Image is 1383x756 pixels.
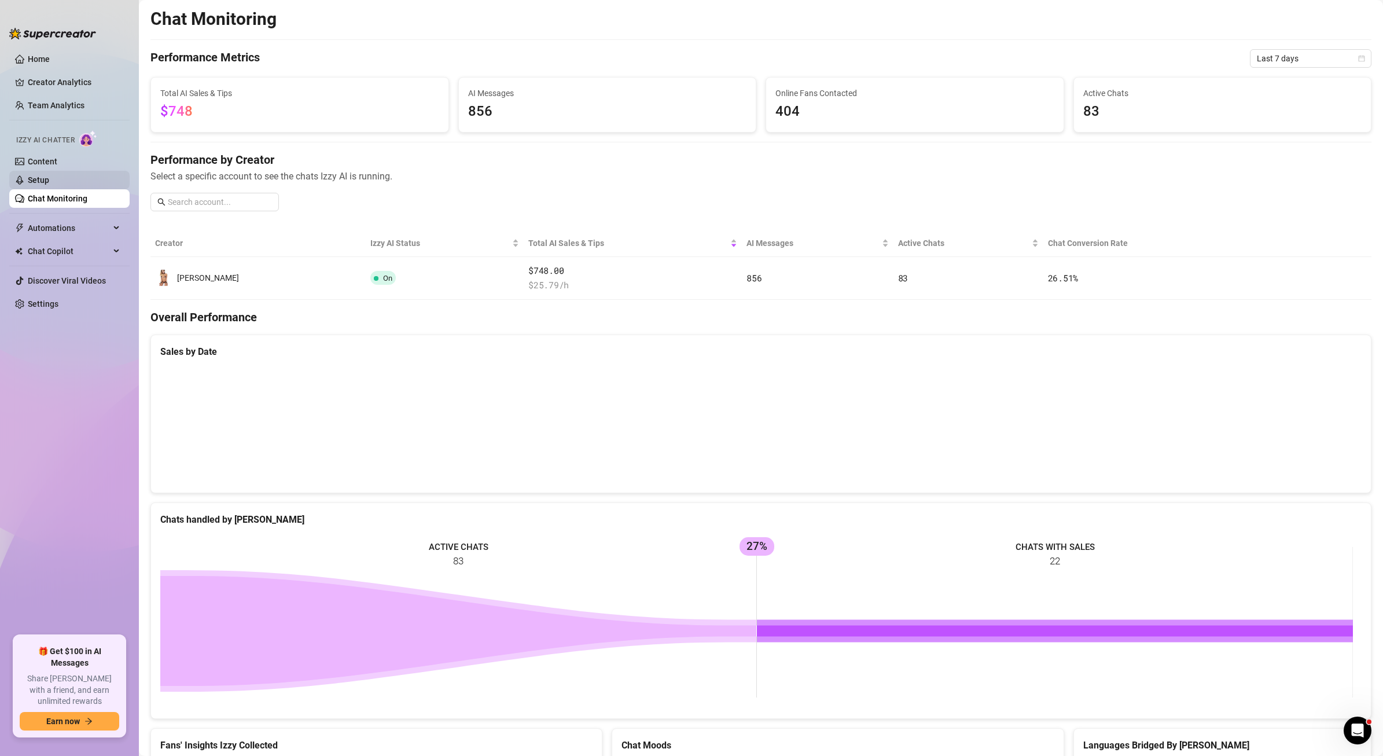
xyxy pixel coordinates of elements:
img: Tiffany [156,270,172,286]
span: Online Fans Contacted [775,87,1054,100]
img: AI Chatter [79,130,97,147]
span: Select a specific account to see the chats Izzy AI is running. [150,169,1371,184]
div: Sales by Date [160,344,1362,359]
div: Fans' Insights Izzy Collected [160,738,593,753]
span: 856 [468,101,747,123]
a: Discover Viral Videos [28,276,106,285]
a: Chat Monitoring [28,194,87,203]
span: AI Messages [746,237,879,249]
div: Chats handled by [PERSON_NAME] [160,512,1362,527]
th: Izzy AI Status [366,230,524,257]
input: Search account... [168,196,272,208]
span: AI Messages [468,87,747,100]
span: 856 [746,272,762,284]
span: Izzy AI Chatter [16,135,75,146]
span: Total AI Sales & Tips [160,87,439,100]
th: Chat Conversion Rate [1043,230,1249,257]
iframe: Intercom live chat [1344,717,1371,744]
span: Active Chats [1083,87,1362,100]
span: calendar [1358,55,1365,62]
a: Team Analytics [28,101,84,110]
span: Total AI Sales & Tips [528,237,728,249]
span: Automations [28,219,110,237]
span: On [383,274,392,282]
th: Total AI Sales & Tips [524,230,742,257]
a: Content [28,157,57,166]
span: $ 25.79 /h [528,278,737,292]
h2: Chat Monitoring [150,8,277,30]
span: search [157,198,165,206]
button: Earn nowarrow-right [20,712,119,731]
h4: Performance by Creator [150,152,1371,168]
a: Creator Analytics [28,73,120,91]
span: 26.51 % [1048,272,1078,284]
span: Last 7 days [1257,50,1364,67]
img: Chat Copilot [15,247,23,255]
th: AI Messages [742,230,893,257]
span: 🎁 Get $100 in AI Messages [20,646,119,669]
span: 83 [1083,101,1362,123]
div: Languages Bridged By [PERSON_NAME] [1083,738,1362,753]
span: [PERSON_NAME] [177,273,239,282]
span: $748 [160,103,193,119]
div: Chat Moods [621,738,1054,753]
span: Earn now [46,717,80,726]
span: Izzy AI Status [370,237,510,249]
span: Share [PERSON_NAME] with a friend, and earn unlimited rewards [20,673,119,707]
a: Setup [28,175,49,185]
th: Active Chats [893,230,1043,257]
span: arrow-right [84,717,93,725]
span: Chat Copilot [28,242,110,260]
span: 404 [775,101,1054,123]
a: Settings [28,299,58,309]
h4: Performance Metrics [150,49,260,68]
h4: Overall Performance [150,309,1371,325]
span: $748.00 [528,264,737,278]
img: logo-BBDzfeDw.svg [9,28,96,39]
span: thunderbolt [15,223,24,233]
a: Home [28,54,50,64]
span: Active Chats [898,237,1029,249]
th: Creator [150,230,366,257]
span: 83 [898,272,908,284]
